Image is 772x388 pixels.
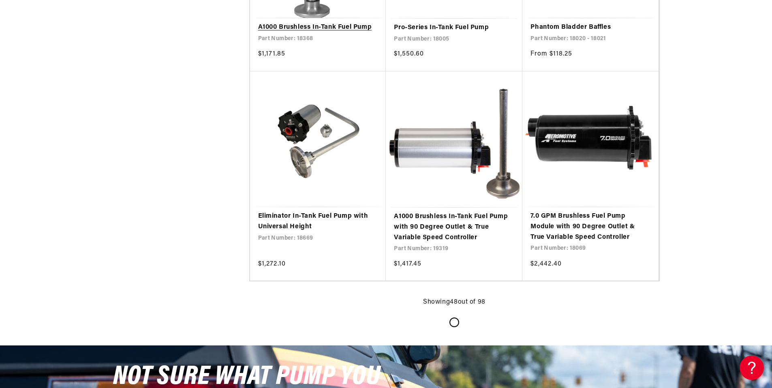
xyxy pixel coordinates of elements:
[258,211,378,232] a: Eliminator In-Tank Fuel Pump with Universal Height
[423,297,485,308] p: Showing out of 98
[258,22,378,33] a: A1000 Brushless In-Tank Fuel Pump
[394,23,514,33] a: Pro-Series In-Tank Fuel Pump
[530,211,650,242] a: 7.0 GPM Brushless Fuel Pump Module with 90 Degree Outlet & True Variable Speed Controller
[394,212,514,243] a: A1000 Brushless In-Tank Fuel Pump with 90 Degree Outlet & True Variable Speed Controller
[450,299,458,305] span: 48
[530,22,650,33] a: Phantom Bladder Baffles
